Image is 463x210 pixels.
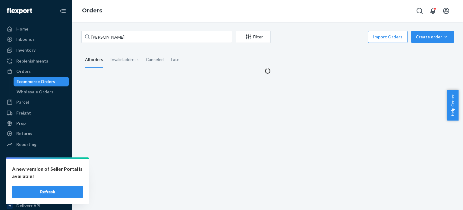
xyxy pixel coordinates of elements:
[4,97,69,107] a: Parcel
[236,31,271,43] button: Filter
[236,34,270,40] div: Filter
[4,24,69,34] a: Home
[4,170,69,180] a: f12898-4
[4,66,69,76] a: Orders
[447,90,458,121] button: Help Center
[17,89,53,95] div: Wholesale Orders
[16,141,36,147] div: Reporting
[110,52,139,67] div: Invalid address
[16,120,26,126] div: Prep
[57,5,69,17] button: Close Navigation
[411,31,454,43] button: Create order
[171,52,179,67] div: Late
[4,140,69,149] a: Reporting
[77,2,107,20] ol: breadcrumbs
[4,180,69,190] a: 5176b9-7b
[4,160,69,170] button: Integrations
[368,31,408,43] button: Import Orders
[16,36,35,42] div: Inbounds
[16,110,31,116] div: Freight
[14,87,69,97] a: Wholesale Orders
[16,26,28,32] div: Home
[4,34,69,44] a: Inbounds
[16,58,48,64] div: Replenishments
[14,77,69,86] a: Ecommerce Orders
[4,118,69,128] a: Prep
[17,79,55,85] div: Ecommerce Orders
[4,191,69,200] a: Amazon
[440,5,452,17] button: Open account menu
[7,8,32,14] img: Flexport logo
[12,186,83,198] button: Refresh
[16,47,36,53] div: Inventory
[16,68,31,74] div: Orders
[16,99,29,105] div: Parcel
[4,129,69,138] a: Returns
[12,165,83,180] p: A new version of Seller Portal is available!
[16,203,40,209] div: Deliverr API
[4,56,69,66] a: Replenishments
[82,7,102,14] a: Orders
[427,5,439,17] button: Open notifications
[81,31,232,43] input: Search orders
[414,5,426,17] button: Open Search Box
[4,108,69,118] a: Freight
[16,131,32,137] div: Returns
[85,52,103,68] div: All orders
[4,45,69,55] a: Inventory
[416,34,449,40] div: Create order
[146,52,164,67] div: Canceled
